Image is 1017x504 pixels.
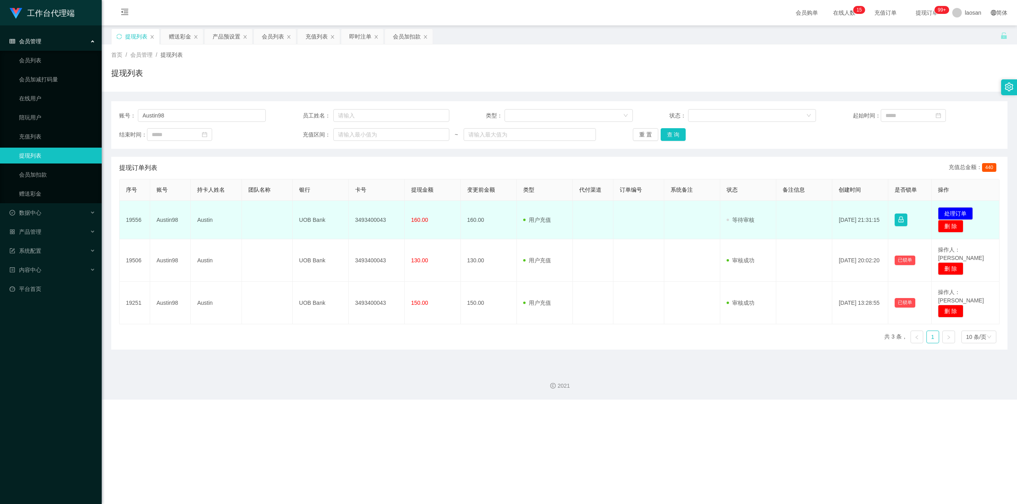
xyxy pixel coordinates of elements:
[915,335,919,340] i: 图标: left
[927,331,939,343] a: 1
[393,29,421,44] div: 会员加扣款
[1005,83,1013,91] i: 图标: setting
[19,110,95,125] a: 陪玩用户
[19,148,95,164] a: 提现列表
[579,187,601,193] span: 代付渠道
[10,229,41,235] span: 产品管理
[10,38,15,44] i: 图标: table
[870,10,901,15] span: 充值订单
[333,128,449,141] input: 请输入最小值为
[895,187,917,193] span: 是否锁单
[374,35,379,39] i: 图标: close
[10,248,41,254] span: 系统配置
[191,201,242,239] td: Austin
[895,298,915,308] button: 已锁单
[120,201,150,239] td: 19556
[859,6,862,14] p: 5
[938,262,963,275] button: 删 除
[286,35,291,39] i: 图标: close
[523,257,551,264] span: 用户充值
[202,132,207,137] i: 图标: calendar
[411,217,428,223] span: 160.00
[27,0,75,26] h1: 工作台代理端
[411,257,428,264] span: 130.00
[783,187,805,193] span: 备注信息
[349,239,405,282] td: 3493400043
[157,187,168,193] span: 账号
[10,10,75,16] a: 工作台代理端
[197,187,225,193] span: 持卡人姓名
[423,35,428,39] i: 图标: close
[213,29,240,44] div: 产品预设置
[111,67,143,79] h1: 提现列表
[19,129,95,144] a: 充值列表
[912,10,942,15] span: 提现订单
[108,382,1011,390] div: 2021
[523,217,551,223] span: 用户充值
[727,257,754,264] span: 审核成功
[461,282,517,324] td: 150.00
[303,112,334,120] span: 员工姓名：
[938,289,984,304] span: 操作人：[PERSON_NAME]
[19,52,95,68] a: 会员列表
[293,239,349,282] td: UOB Bank
[248,187,271,193] span: 团队名称
[829,10,859,15] span: 在线人数
[949,163,1000,173] div: 充值总金额：
[938,305,963,317] button: 删 除
[620,187,642,193] span: 订单编号
[119,163,157,173] span: 提现订单列表
[938,220,963,233] button: 删 除
[349,29,371,44] div: 即时注单
[911,331,923,343] li: 上一页
[138,109,266,122] input: 请输入
[884,331,907,343] li: 共 3 条，
[895,214,907,226] button: 图标: lock
[191,239,242,282] td: Austin
[839,187,861,193] span: 创建时间
[942,331,955,343] li: 下一页
[156,52,157,58] span: /
[125,29,147,44] div: 提现列表
[120,282,150,324] td: 19251
[10,281,95,297] a: 图标: dashboard平台首页
[305,29,328,44] div: 充值列表
[938,187,949,193] span: 操作
[330,35,335,39] i: 图标: close
[938,246,984,261] span: 操作人：[PERSON_NAME]
[1000,32,1007,39] i: 图标: unlock
[262,29,284,44] div: 会员列表
[832,239,888,282] td: [DATE] 20:02:20
[727,187,738,193] span: 状态
[293,201,349,239] td: UOB Bank
[349,201,405,239] td: 3493400043
[111,52,122,58] span: 首页
[669,112,688,120] span: 状态：
[303,131,334,139] span: 充值区间：
[832,201,888,239] td: [DATE] 21:31:15
[19,167,95,183] a: 会员加扣款
[727,300,754,306] span: 审核成功
[126,52,127,58] span: /
[935,6,949,14] sup: 1041
[160,52,183,58] span: 提现列表
[10,210,41,216] span: 数据中心
[633,128,658,141] button: 重 置
[486,112,505,120] span: 类型：
[193,35,198,39] i: 图标: close
[111,0,138,26] i: 图标: menu-fold
[623,113,628,119] i: 图标: down
[120,239,150,282] td: 19506
[991,10,996,15] i: 图标: global
[126,187,137,193] span: 序号
[10,8,22,19] img: logo.9652507e.png
[938,207,973,220] button: 处理订单
[411,300,428,306] span: 150.00
[895,256,915,265] button: 已锁单
[119,112,138,120] span: 账号：
[671,187,693,193] span: 系统备注
[19,71,95,87] a: 会员加减打码量
[349,282,405,324] td: 3493400043
[853,6,865,14] sup: 15
[150,239,191,282] td: Austin98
